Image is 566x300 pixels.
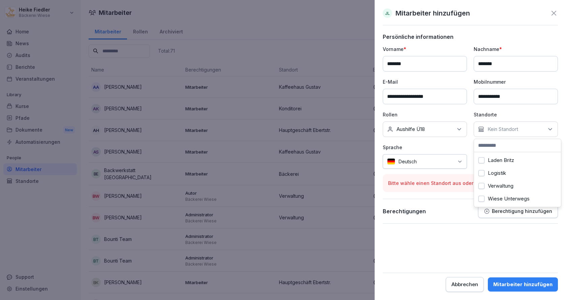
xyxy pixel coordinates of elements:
[383,208,426,215] p: Berechtigungen
[383,46,467,53] p: Vorname
[493,281,553,288] div: Mitarbeiter hinzufügen
[478,204,558,218] button: Berechtigung hinzufügen
[488,126,518,133] p: Kein Standort
[397,126,425,133] p: Aushilfe Ü18
[474,78,558,85] p: Mobilnummer
[383,78,467,85] p: E-Mail
[488,277,558,292] button: Mitarbeiter hinzufügen
[383,144,467,151] p: Sprache
[488,183,513,189] label: Verwaltung
[446,277,484,292] button: Abbrechen
[383,33,558,40] p: Persönliche informationen
[488,196,530,202] label: Wiese Unterwegs
[488,170,506,176] label: Logistik
[488,157,514,163] label: Laden Britz
[396,8,470,18] p: Mitarbeiter hinzufügen
[388,180,553,187] p: Bitte wähle einen Standort aus oder füge eine Berechtigung hinzu.
[383,154,467,169] div: Deutsch
[383,111,467,118] p: Rollen
[492,209,552,214] p: Berechtigung hinzufügen
[387,158,395,165] img: de.svg
[383,8,392,18] div: JL
[451,281,478,288] div: Abbrechen
[474,111,558,118] p: Standorte
[474,46,558,53] p: Nachname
